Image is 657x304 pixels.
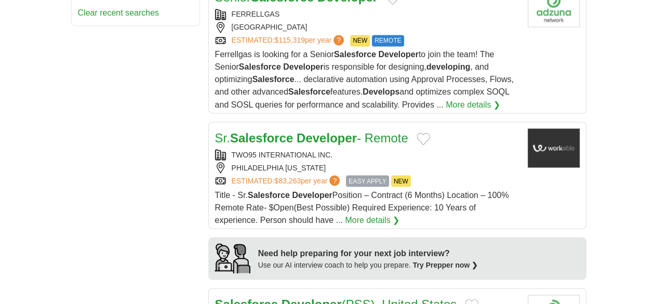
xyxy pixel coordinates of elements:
div: Need help preparing for your next job interview? [258,247,478,259]
div: TWO95 INTERNATIONAL INC. [215,149,519,160]
a: Sr.Salesforce Developer- Remote [215,130,408,144]
strong: Salesforce [248,190,290,199]
span: Ferrellgas is looking for a Senior to join the team! The Senior is responsible for designing, , a... [215,50,514,109]
strong: Salesforce [252,75,294,84]
span: $83,263 [274,176,301,184]
button: Add to favorite jobs [417,133,430,145]
span: Title - Sr. Position – Contract (6 Months) Location – 100% Remote Rate- $Open(Best Possible) Requ... [215,190,509,224]
strong: Developer [292,190,332,199]
div: PHILADELPHIA [US_STATE] [215,162,519,173]
a: Try Prepper now ❯ [413,260,478,269]
strong: developing [426,62,470,71]
span: $115,319 [274,36,304,44]
div: [GEOGRAPHIC_DATA] [215,22,519,33]
div: Use our AI interview coach to help you prepare. [258,259,478,270]
strong: Developer [297,130,357,144]
strong: Develops [363,87,399,96]
a: More details ❯ [446,98,500,111]
span: EASY APPLY [346,175,388,187]
strong: Developer [378,50,418,59]
span: ? [329,175,340,186]
strong: Developer [283,62,323,71]
a: ESTIMATED:$115,319per year? [232,35,346,46]
strong: Salesforce [288,87,330,96]
span: NEW [391,175,411,187]
strong: Salesforce [334,50,376,59]
img: Company logo [528,128,580,167]
strong: Salesforce [230,130,293,144]
span: REMOTE [372,35,404,46]
div: FERRELLGAS [215,9,519,20]
span: NEW [350,35,370,46]
a: ESTIMATED:$83,263per year? [232,175,342,187]
a: More details ❯ [345,214,399,226]
a: Clear recent searches [78,8,159,17]
strong: Salesforce [239,62,281,71]
span: ? [333,35,344,45]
